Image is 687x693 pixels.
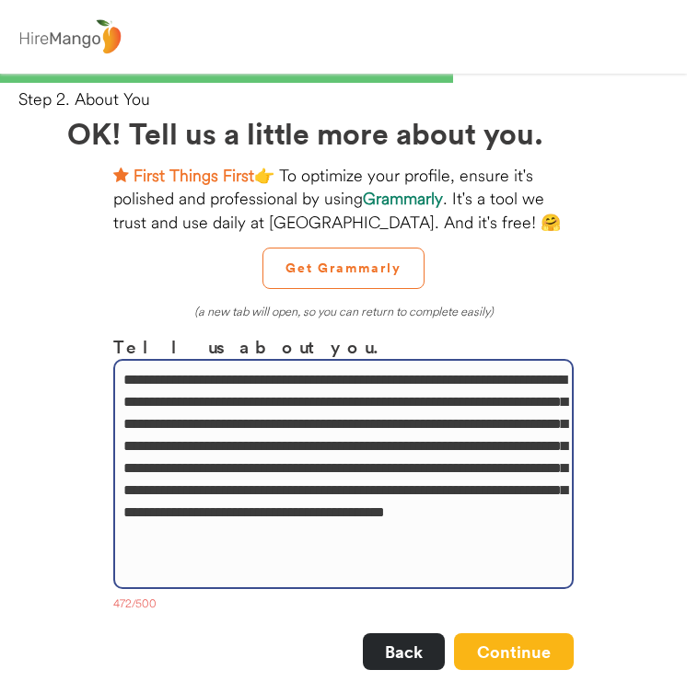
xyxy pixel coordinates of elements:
strong: First Things First [134,165,254,186]
button: Get Grammarly [262,248,425,289]
strong: Grammarly [363,188,443,209]
button: Back [363,633,445,670]
h2: OK! Tell us a little more about you. [67,110,620,155]
button: Continue [454,633,574,670]
h3: Tell us about you. [113,333,574,360]
div: 472/500 [113,596,574,615]
em: (a new tab will open, so you can return to complete easily) [194,304,494,318]
div: 66% [4,74,683,83]
div: 👉 To optimize your profile, ensure it's polished and professional by using . It's a tool we trust... [113,164,574,234]
img: logo%20-%20hiremango%20gray.png [14,16,126,59]
div: Step 2. About You [18,87,687,110]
